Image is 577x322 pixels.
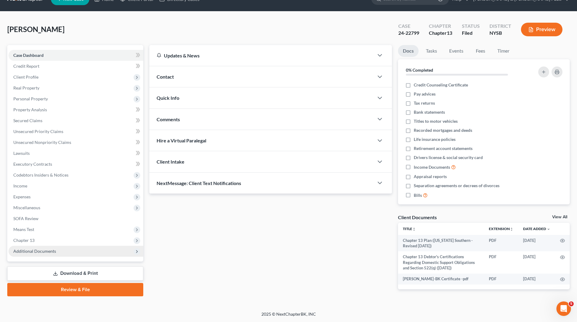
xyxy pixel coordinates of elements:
td: PDF [484,274,518,285]
span: Comments [157,116,180,122]
span: Recorded mortgages and deeds [414,127,472,133]
span: Property Analysis [13,107,47,112]
a: Lawsuits [8,148,143,159]
td: Chapter 13 Debtor's Certifications Regarding Domestic Support Obligations and Section 522(q) ([DA... [398,251,484,273]
div: Chapter [429,30,452,37]
span: Retirement account statements [414,145,473,151]
span: [PERSON_NAME] [7,25,65,34]
a: Titleunfold_more [403,226,416,231]
span: Unsecured Nonpriority Claims [13,140,71,145]
strong: 0% Completed [406,67,433,73]
span: Pay advices [414,91,436,97]
a: Review & File [7,283,143,296]
a: SOFA Review [8,213,143,224]
span: Quick Info [157,95,179,101]
a: Unsecured Priority Claims [8,126,143,137]
span: Contact [157,74,174,80]
span: Executory Contracts [13,161,52,167]
span: Drivers license & social security card [414,154,483,161]
span: Expenses [13,194,31,199]
td: [DATE] [518,251,555,273]
a: Credit Report [8,61,143,72]
span: 5 [569,301,574,306]
span: NextMessage: Client Text Notifications [157,180,241,186]
i: unfold_more [510,227,513,231]
a: Events [444,45,468,57]
span: Codebtors Insiders & Notices [13,172,68,177]
td: PDF [484,251,518,273]
span: Personal Property [13,96,48,101]
div: Filed [462,30,480,37]
td: [PERSON_NAME]-BK Certificate -pdf [398,274,484,285]
span: Hire a Virtual Paralegal [157,138,206,143]
span: Miscellaneous [13,205,40,210]
div: Case [398,23,419,30]
span: Income Documents [414,164,450,170]
div: Client Documents [398,214,437,220]
a: Date Added expand_more [523,226,550,231]
span: Client Intake [157,159,184,164]
a: Executory Contracts [8,159,143,170]
a: Case Dashboard [8,50,143,61]
div: District [489,23,511,30]
span: Tax returns [414,100,435,106]
span: Case Dashboard [13,53,44,58]
span: Unsecured Priority Claims [13,129,63,134]
span: Lawsuits [13,151,30,156]
span: Separation agreements or decrees of divorces [414,183,499,189]
span: SOFA Review [13,216,38,221]
td: Chapter 13 Plan ([US_STATE] Southern - Revised [DATE]) [398,235,484,252]
i: unfold_more [412,227,416,231]
button: Preview [521,23,562,36]
span: Titles to motor vehicles [414,118,458,124]
a: Fees [471,45,490,57]
a: Timer [492,45,514,57]
a: Download & Print [7,266,143,281]
td: PDF [484,235,518,252]
a: Secured Claims [8,115,143,126]
span: Real Property [13,85,39,90]
div: Updates & News [157,52,366,59]
span: Means Test [13,227,34,232]
span: Chapter 13 [13,238,35,243]
a: View All [552,215,567,219]
a: Unsecured Nonpriority Claims [8,137,143,148]
i: expand_more [547,227,550,231]
span: Client Profile [13,74,38,80]
a: Property Analysis [8,104,143,115]
span: Income [13,183,27,188]
span: Appraisal reports [414,174,447,180]
div: Status [462,23,480,30]
a: Docs [398,45,419,57]
a: Extensionunfold_more [489,226,513,231]
div: 2025 © NextChapterBK, INC [116,311,461,322]
span: Bills [414,192,422,198]
td: [DATE] [518,235,555,252]
span: 13 [447,30,452,36]
a: Tasks [421,45,442,57]
div: NYSB [489,30,511,37]
span: Secured Claims [13,118,42,123]
div: 24-22799 [398,30,419,37]
span: Bank statements [414,109,445,115]
iframe: Intercom live chat [556,301,571,316]
span: Credit Counseling Certificate [414,82,468,88]
span: Credit Report [13,63,39,69]
td: [DATE] [518,274,555,285]
span: Additional Documents [13,249,56,254]
span: Life insurance policies [414,136,456,142]
div: Chapter [429,23,452,30]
